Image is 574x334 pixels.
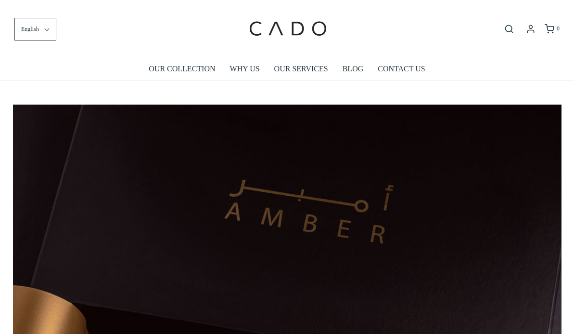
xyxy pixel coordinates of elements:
[343,58,364,80] a: BLOG
[14,18,56,40] button: English
[378,58,425,80] a: CONTACT US
[544,24,560,34] a: 0
[149,58,215,80] a: OUR COLLECTION
[500,24,518,34] button: Open search bar
[21,25,39,34] span: English
[246,7,328,51] img: cadogifting
[557,25,560,32] span: 0
[230,58,260,80] a: WHY US
[274,58,328,80] a: OUR SERVICES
